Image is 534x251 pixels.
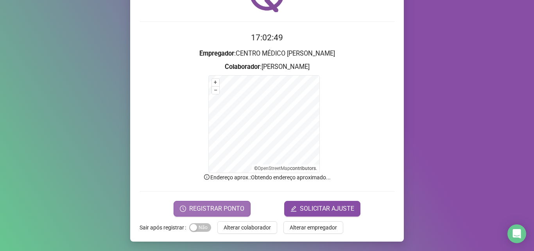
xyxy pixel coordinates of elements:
[140,62,394,72] h3: : [PERSON_NAME]
[203,173,210,181] span: info-circle
[212,87,219,94] button: –
[284,201,360,217] button: editSOLICITAR AJUSTE
[224,223,271,232] span: Alterar colaborador
[290,206,297,212] span: edit
[258,166,290,171] a: OpenStreetMap
[174,201,251,217] button: REGISTRAR PONTO
[254,166,317,171] li: © contributors.
[140,173,394,182] p: Endereço aprox. : Obtendo endereço aproximado...
[283,221,343,234] button: Alterar empregador
[290,223,337,232] span: Alterar empregador
[225,63,260,70] strong: Colaborador
[180,206,186,212] span: clock-circle
[212,79,219,86] button: +
[507,224,526,243] div: Open Intercom Messenger
[140,221,189,234] label: Sair após registrar
[251,33,283,42] time: 17:02:49
[217,221,277,234] button: Alterar colaborador
[199,50,234,57] strong: Empregador
[300,204,354,213] span: SOLICITAR AJUSTE
[189,204,244,213] span: REGISTRAR PONTO
[140,49,394,59] h3: : CENTRO MÉDICO [PERSON_NAME]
